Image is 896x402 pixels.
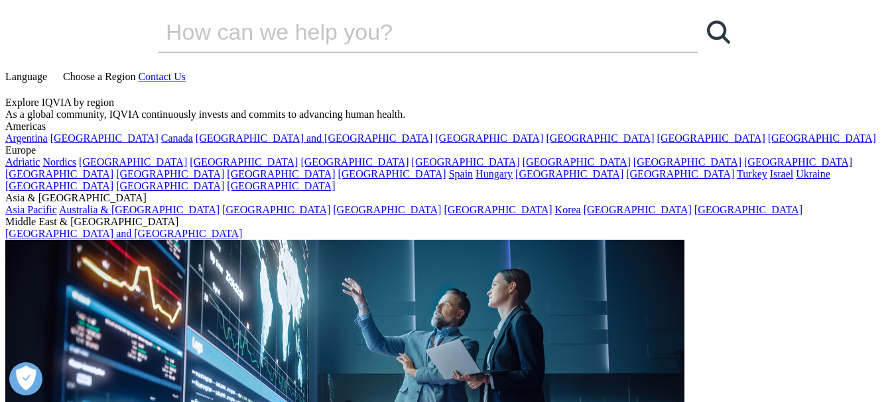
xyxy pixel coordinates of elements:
a: Hungary [476,168,513,179]
a: [GEOGRAPHIC_DATA] [657,132,765,144]
a: [GEOGRAPHIC_DATA] [227,168,335,179]
a: Turkey [737,168,767,179]
a: Asia Pacific [5,204,57,215]
a: Spain [449,168,473,179]
div: Americas [5,121,891,132]
a: [GEOGRAPHIC_DATA] [694,204,802,215]
div: Europe [5,144,891,156]
a: Korea [555,204,581,215]
a: [GEOGRAPHIC_DATA] [338,168,446,179]
a: Nordics [42,156,76,168]
a: [GEOGRAPHIC_DATA] [633,156,741,168]
a: [GEOGRAPHIC_DATA] [50,132,159,144]
a: [GEOGRAPHIC_DATA] [435,132,543,144]
div: Asia & [GEOGRAPHIC_DATA] [5,192,891,204]
a: Argentina [5,132,48,144]
a: Contact Us [138,71,186,82]
div: Explore IQVIA by region [5,97,891,109]
a: [GEOGRAPHIC_DATA] [5,180,113,191]
a: [GEOGRAPHIC_DATA] [515,168,623,179]
a: Israel [770,168,794,179]
span: Language [5,71,47,82]
a: [GEOGRAPHIC_DATA] [116,168,224,179]
a: [GEOGRAPHIC_DATA] [300,156,409,168]
a: Ukraine [796,168,830,179]
a: [GEOGRAPHIC_DATA] [584,204,692,215]
button: Open Preferences [9,362,42,395]
input: Search [158,12,661,52]
a: [GEOGRAPHIC_DATA] [79,156,187,168]
a: [GEOGRAPHIC_DATA] [546,132,654,144]
a: [GEOGRAPHIC_DATA] [768,132,876,144]
div: Middle East & [GEOGRAPHIC_DATA] [5,216,891,228]
a: [GEOGRAPHIC_DATA] [626,168,734,179]
a: [GEOGRAPHIC_DATA] [523,156,631,168]
a: [GEOGRAPHIC_DATA] [5,168,113,179]
a: Search [698,12,738,52]
svg: Search [707,21,730,44]
div: As a global community, IQVIA continuously invests and commits to advancing human health. [5,109,891,121]
a: [GEOGRAPHIC_DATA] and [GEOGRAPHIC_DATA] [5,228,242,239]
a: [GEOGRAPHIC_DATA] [333,204,441,215]
a: [GEOGRAPHIC_DATA] and [GEOGRAPHIC_DATA] [196,132,432,144]
a: [GEOGRAPHIC_DATA] [444,204,552,215]
a: Canada [161,132,193,144]
a: [GEOGRAPHIC_DATA] [227,180,335,191]
span: Choose a Region [63,71,135,82]
a: [GEOGRAPHIC_DATA] [744,156,852,168]
a: Adriatic [5,156,40,168]
a: [GEOGRAPHIC_DATA] [412,156,520,168]
a: [GEOGRAPHIC_DATA] [222,204,330,215]
a: [GEOGRAPHIC_DATA] [190,156,298,168]
a: [GEOGRAPHIC_DATA] [116,180,224,191]
a: Australia & [GEOGRAPHIC_DATA] [59,204,220,215]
